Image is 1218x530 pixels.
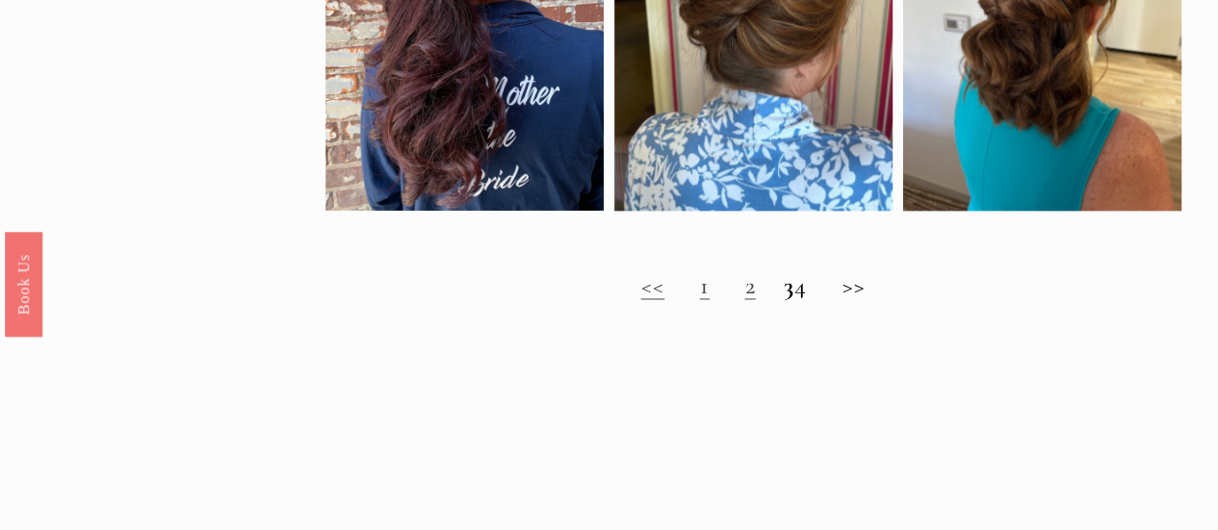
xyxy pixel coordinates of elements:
[325,271,1181,300] h2: 4 >>
[641,270,665,300] a: <<
[744,270,755,300] a: 2
[784,270,794,300] strong: 3
[5,231,42,336] a: Book Us
[700,270,710,300] a: 1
